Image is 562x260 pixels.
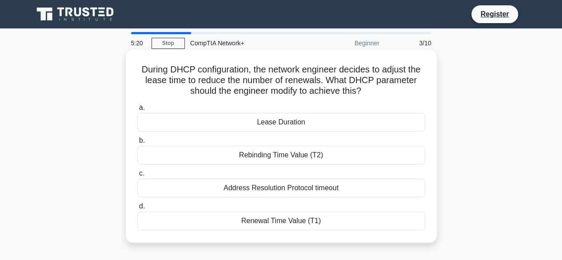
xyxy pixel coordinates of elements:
div: Rebinding Time Value (T2) [137,146,425,164]
div: Address Resolution Protocol timeout [137,179,425,197]
div: Beginner [307,34,385,52]
a: Register [475,8,514,20]
div: CompTIA Network+ [185,34,307,52]
div: 5:20 [126,34,151,52]
div: Lease Duration [137,113,425,132]
a: Stop [151,38,185,49]
h5: During DHCP configuration, the network engineer decides to adjust the lease time to reduce the nu... [136,64,426,97]
span: b. [139,136,145,144]
div: 3/10 [385,34,437,52]
div: Renewal Time Value (T1) [137,212,425,230]
span: d. [139,202,145,210]
span: c. [139,169,144,177]
span: a. [139,104,145,111]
